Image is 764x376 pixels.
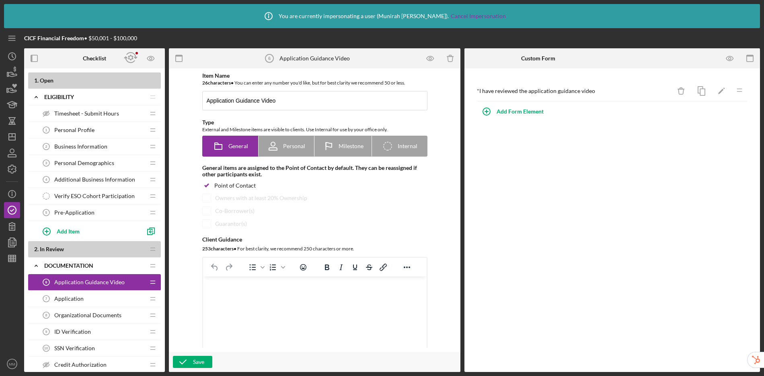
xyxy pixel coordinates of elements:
[202,126,427,134] div: External and Milestone items are visible to clients. Use Internal for use by your office only.
[173,356,212,368] button: Save
[44,346,48,350] tspan: 10
[246,262,266,273] div: Bullet list
[193,356,204,368] div: Save
[279,55,350,62] div: Application Guidance Video
[268,56,271,61] tspan: 6
[45,161,47,165] tspan: 3
[348,262,362,273] button: Underline
[54,193,135,199] span: Verify ESO Cohort Participation
[283,143,305,149] span: Personal
[398,143,417,149] span: Internal
[54,110,119,117] span: Timesheet - Submit Hours
[54,312,121,318] span: Organizational Documents
[40,77,53,84] span: Open
[202,119,427,126] div: Type
[228,143,248,149] span: General
[202,165,427,178] div: General items are assigned to the Point of Contact by default. They can be reassigned if other pa...
[45,280,47,284] tspan: 6
[34,246,39,252] span: 2 .
[45,178,47,182] tspan: 4
[334,262,348,273] button: Italic
[54,362,107,368] span: Credit Authorization
[215,208,255,214] div: Co-Borrower(s)
[362,262,376,273] button: Strikethrough
[476,103,552,120] button: Add Form Element
[54,279,125,285] span: Application Guidance Video
[45,211,47,215] tspan: 5
[4,356,20,372] button: MM
[45,297,47,301] tspan: 7
[54,209,94,216] span: Pre-Application
[44,94,145,100] div: Eligibility
[477,88,671,94] div: * I have reviewed the application guidance video
[83,55,106,62] b: Checklist
[521,55,555,62] b: Custom Form
[400,262,414,273] button: Reveal or hide additional toolbar items
[54,176,135,183] span: Additional Business Information
[54,295,84,302] span: Application
[497,103,544,120] div: Add Form Element
[266,262,286,273] div: Numbered list
[44,262,145,269] div: Documentation
[296,262,310,273] button: Emojis
[202,72,427,79] div: Item Name
[320,262,334,273] button: Bold
[45,330,47,334] tspan: 9
[57,223,80,239] div: Add Item
[214,182,256,189] div: Point of Contact
[45,128,47,132] tspan: 1
[215,221,247,227] div: Guarantor(s)
[54,328,91,335] span: ID Verification
[202,245,427,253] div: For best clarity, we recommend 250 characters or more.
[34,77,39,84] span: 1 .
[142,50,160,68] button: Preview as
[208,262,222,273] button: Undo
[54,345,95,351] span: SSN Verification
[376,262,390,273] button: Insert/edit link
[202,80,234,86] b: 26 character s •
[202,246,236,252] b: 253 character s •
[202,79,427,87] div: You can enter any number you'd like, but for best clarity we recommend 50 or less.
[203,277,427,367] iframe: Rich Text Area
[451,13,506,19] a: Cancel Impersonation
[54,160,114,166] span: Personal Demographics
[40,246,64,252] span: In Review
[45,313,47,317] tspan: 8
[202,236,427,243] div: Client Guidance
[9,362,15,366] text: MM
[339,143,364,149] span: Milestone
[222,262,236,273] button: Redo
[54,127,94,133] span: Personal Profile
[215,195,307,201] div: Owners with at least 20% Ownership
[36,223,141,239] button: Add Item
[24,35,137,41] div: • $50,001 - $100,000
[259,6,506,26] div: You are currently impersonating a user ( Munirah [PERSON_NAME] ).
[24,35,84,41] b: CICF Financial Freedom
[45,145,47,149] tspan: 2
[54,143,107,150] span: Business Information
